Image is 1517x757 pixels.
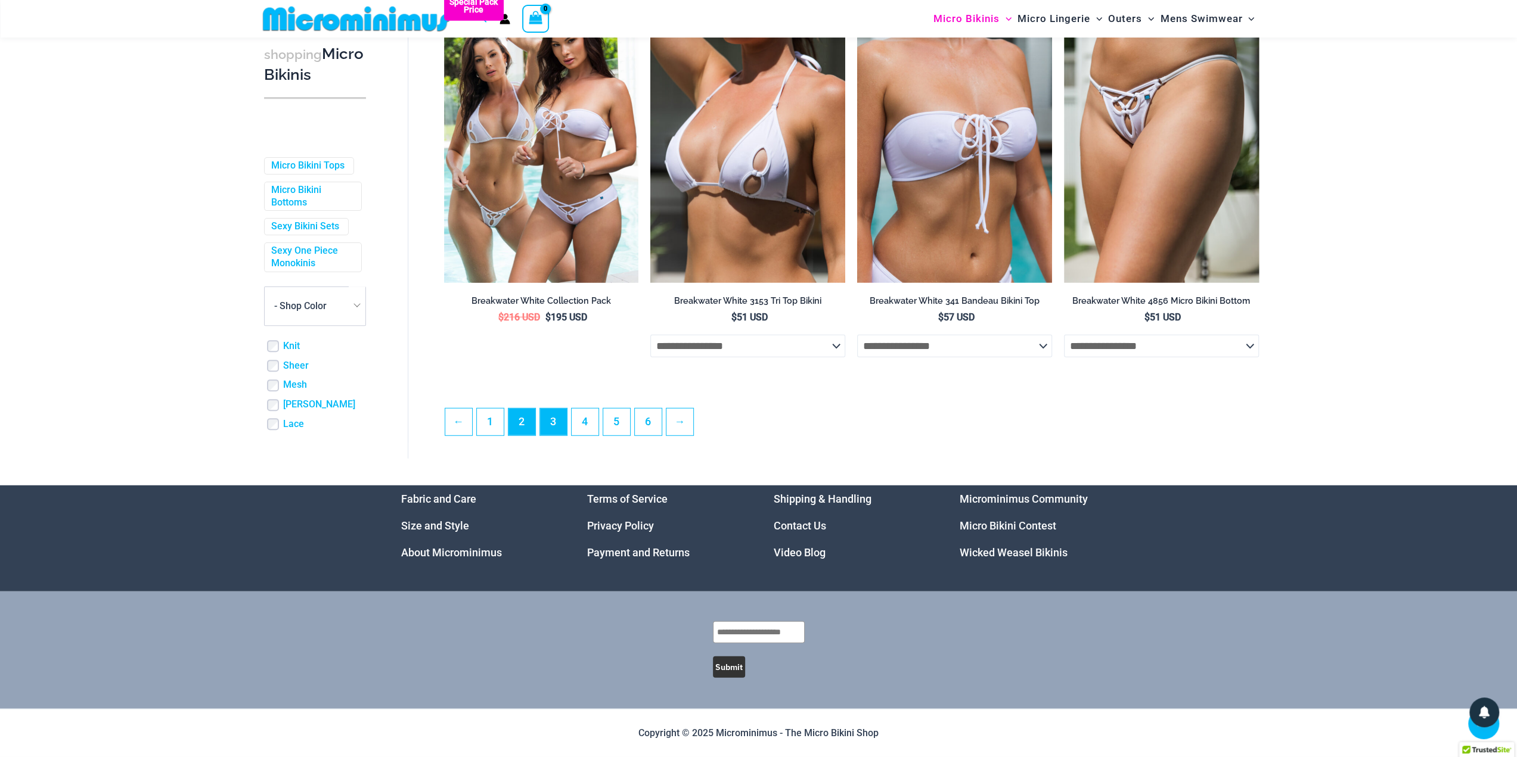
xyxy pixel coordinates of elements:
[445,409,472,435] a: ←
[508,409,535,435] span: Page 2
[587,493,668,505] a: Terms of Service
[500,14,510,24] a: Account icon link
[930,4,1015,34] a: Micro BikinisMenu ToggleMenu Toggle
[271,245,352,270] a: Sexy One Piece Monokinis
[271,184,352,209] a: Micro Bikini Bottoms
[960,485,1116,566] aside: Footer Widget 4
[1142,4,1154,34] span: Menu Toggle
[271,220,339,233] a: Sexy Bikini Sets
[960,546,1068,559] a: Wicked Weasel Bikinis
[731,311,768,323] bdi: 51 USD
[1105,4,1157,34] a: OutersMenu ToggleMenu Toggle
[264,47,322,62] span: shopping
[587,519,654,532] a: Privacy Policy
[857,295,1052,311] a: Breakwater White 341 Bandeau Bikini Top
[1017,4,1090,34] span: Micro Lingerie
[264,44,366,85] h3: Micro Bikinis
[960,493,1088,505] a: Microminimus Community
[774,485,930,566] aside: Footer Widget 3
[635,409,662,435] a: Page 6
[713,656,745,678] button: Submit
[1090,4,1102,34] span: Menu Toggle
[731,311,737,323] span: $
[401,493,476,505] a: Fabric and Care
[444,295,639,311] a: Breakwater White Collection Pack
[283,340,300,353] a: Knit
[929,2,1259,36] nav: Site Navigation
[1108,4,1142,34] span: Outers
[444,295,639,307] h2: Breakwater White Collection Pack
[265,287,365,325] span: - Shop Color
[933,4,1000,34] span: Micro Bikinis
[274,300,327,311] span: - Shop Color
[1144,311,1150,323] span: $
[650,295,845,311] a: Breakwater White 3153 Tri Top Bikini
[477,409,504,435] a: Page 1
[1015,4,1105,34] a: Micro LingerieMenu ToggleMenu Toggle
[1000,4,1012,34] span: Menu Toggle
[1064,295,1259,311] a: Breakwater White 4856 Micro Bikini Bottom
[572,409,598,435] a: Page 4
[522,5,550,32] a: View Shopping Cart, empty
[587,546,690,559] a: Payment and Returns
[666,409,693,435] a: →
[283,379,307,391] a: Mesh
[1064,295,1259,307] h2: Breakwater White 4856 Micro Bikini Bottom
[774,519,826,532] a: Contact Us
[960,519,1056,532] a: Micro Bikini Contest
[498,311,504,323] span: $
[545,311,551,323] span: $
[960,485,1116,566] nav: Menu
[401,546,502,559] a: About Microminimus
[401,519,469,532] a: Size and Style
[774,493,871,505] a: Shipping & Handling
[401,485,558,566] aside: Footer Widget 1
[650,295,845,307] h2: Breakwater White 3153 Tri Top Bikini
[283,398,355,411] a: [PERSON_NAME]
[498,311,540,323] bdi: 216 USD
[603,409,630,435] a: Page 5
[857,295,1052,307] h2: Breakwater White 341 Bandeau Bikini Top
[774,485,930,566] nav: Menu
[283,418,304,431] a: Lace
[587,485,744,566] aside: Footer Widget 2
[587,485,744,566] nav: Menu
[258,5,454,32] img: MM SHOP LOGO FLAT
[264,286,366,326] span: - Shop Color
[938,311,943,323] span: $
[1144,311,1181,323] bdi: 51 USD
[444,408,1259,443] nav: Product Pagination
[1160,4,1242,34] span: Mens Swimwear
[938,311,974,323] bdi: 57 USD
[545,311,587,323] bdi: 195 USD
[1157,4,1257,34] a: Mens SwimwearMenu ToggleMenu Toggle
[283,360,309,372] a: Sheer
[1242,4,1254,34] span: Menu Toggle
[401,724,1116,742] p: Copyright © 2025 Microminimus - The Micro Bikini Shop
[540,409,567,435] a: Page 3
[271,160,345,172] a: Micro Bikini Tops
[774,546,826,559] a: Video Blog
[401,485,558,566] nav: Menu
